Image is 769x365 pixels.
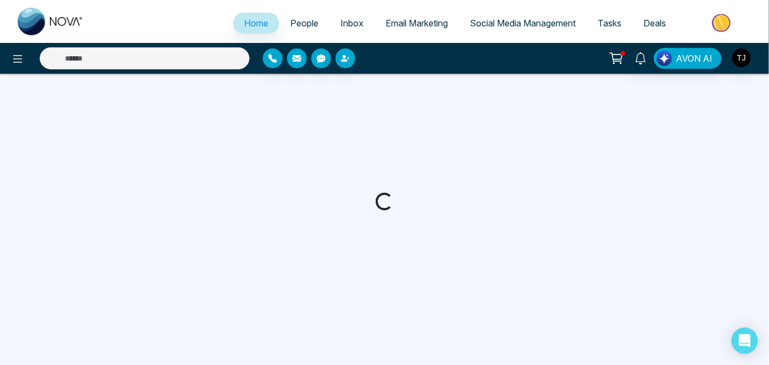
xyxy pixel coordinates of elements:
[732,328,758,354] div: Open Intercom Messenger
[244,18,268,29] span: Home
[587,13,632,34] a: Tasks
[279,13,329,34] a: People
[598,18,621,29] span: Tasks
[459,13,587,34] a: Social Media Management
[654,48,722,69] button: AVON AI
[375,13,459,34] a: Email Marketing
[386,18,448,29] span: Email Marketing
[329,13,375,34] a: Inbox
[290,18,318,29] span: People
[233,13,279,34] a: Home
[732,48,751,67] img: User Avatar
[643,18,666,29] span: Deals
[470,18,576,29] span: Social Media Management
[340,18,364,29] span: Inbox
[683,10,762,35] img: Market-place.gif
[18,8,84,35] img: Nova CRM Logo
[676,52,712,65] span: AVON AI
[657,51,672,66] img: Lead Flow
[632,13,677,34] a: Deals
